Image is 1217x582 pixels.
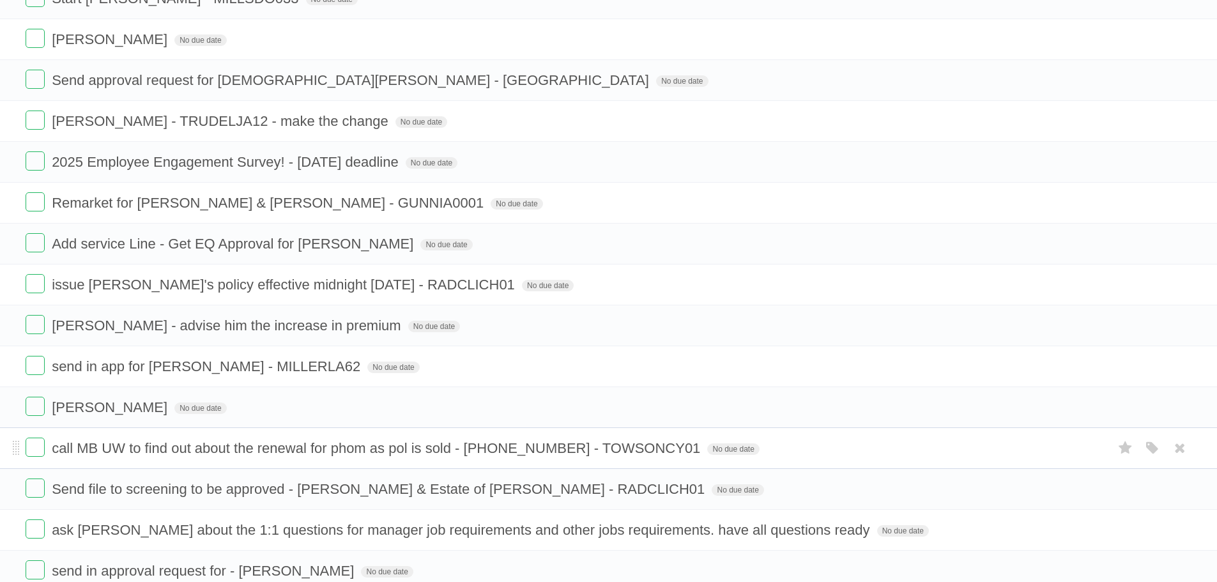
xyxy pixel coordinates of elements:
span: [PERSON_NAME] - TRUDELJA12 - make the change [52,113,392,129]
label: Done [26,70,45,89]
label: Done [26,192,45,211]
span: send in approval request for - [PERSON_NAME] [52,563,357,579]
label: Done [26,356,45,375]
label: Done [26,479,45,498]
span: [PERSON_NAME] - advise him the increase in premium [52,318,404,333]
span: call MB UW to find out about the renewal for phom as pol is sold - [PHONE_NUMBER] - TOWSONCY01 [52,440,703,456]
span: [PERSON_NAME] [52,31,171,47]
label: Done [26,111,45,130]
label: Done [26,438,45,457]
span: No due date [707,443,759,455]
span: No due date [522,280,574,291]
span: No due date [656,75,708,87]
span: No due date [408,321,460,332]
span: No due date [367,362,419,373]
span: No due date [395,116,447,128]
span: Send approval request for [DEMOGRAPHIC_DATA][PERSON_NAME] - [GEOGRAPHIC_DATA] [52,72,652,88]
span: ask [PERSON_NAME] about the 1:1 questions for manager job requirements and other jobs requirement... [52,522,873,538]
label: Done [26,519,45,539]
span: No due date [361,566,413,578]
label: Done [26,29,45,48]
span: issue [PERSON_NAME]'s policy effective midnight [DATE] - RADCLICH01 [52,277,518,293]
span: Send file to screening to be approved - [PERSON_NAME] & Estate of [PERSON_NAME] - RADCLICH01 [52,481,708,497]
label: Done [26,560,45,579]
label: Done [26,274,45,293]
span: No due date [406,157,457,169]
label: Done [26,151,45,171]
span: No due date [174,402,226,414]
label: Done [26,315,45,334]
span: No due date [712,484,763,496]
span: No due date [877,525,929,537]
span: send in app for [PERSON_NAME] - MILLERLA62 [52,358,364,374]
label: Done [26,397,45,416]
span: Remarket for [PERSON_NAME] & [PERSON_NAME] - GUNNIA0001 [52,195,487,211]
span: No due date [420,239,472,250]
span: No due date [174,34,226,46]
span: No due date [491,198,542,210]
span: 2025 Employee Engagement Survey! - [DATE] deadline [52,154,402,170]
span: Add service Line - Get EQ Approval for [PERSON_NAME] [52,236,417,252]
span: [PERSON_NAME] [52,399,171,415]
label: Done [26,233,45,252]
label: Star task [1114,438,1138,459]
